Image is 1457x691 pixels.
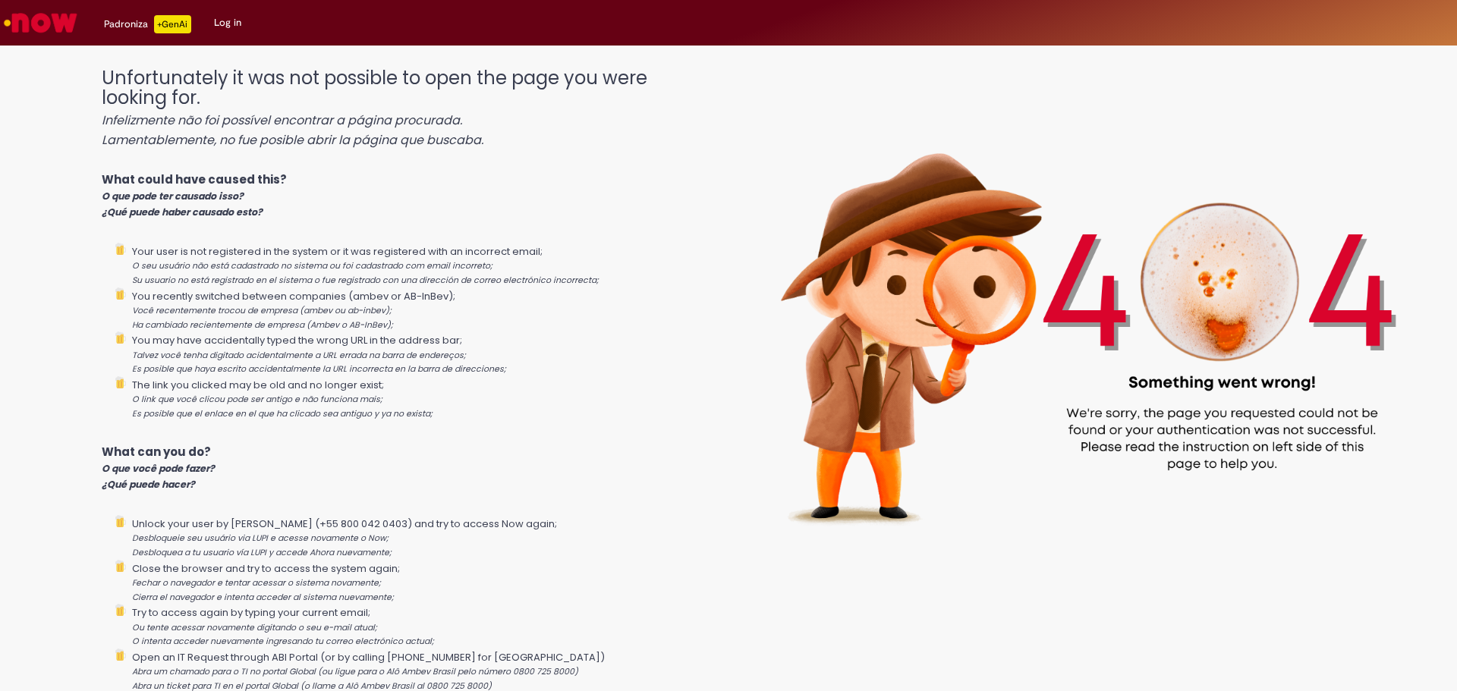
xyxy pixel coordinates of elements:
i: Você recentemente trocou de empresa (ambev ou ab-inbev); [132,305,392,316]
i: Cierra el navegador e intenta acceder al sistema nuevamente; [132,592,394,603]
i: Abra um chamado para o TI no portal Global (ou ligue para o Alô Ambev Brasil pelo número 0800 725... [132,666,578,677]
li: Unlock your user by [PERSON_NAME] (+55 800 042 0403) and try to access Now again; [132,515,712,560]
h1: Unfortunately it was not possible to open the page you were looking for. [102,68,712,149]
div: Padroniza [104,15,191,33]
i: O que pode ter causado isso? [102,190,244,203]
img: 404_ambev_new.png [712,53,1457,573]
i: Desbloqueie seu usuário via LUPI e acesse novamente o Now; [132,532,389,544]
i: Infelizmente não foi possível encontrar a página procurada. [102,112,462,129]
i: Lamentablemente, no fue posible abrir la página que buscaba. [102,131,483,149]
i: ¿Qué puede hacer? [102,478,195,491]
i: Su usuario no está registrado en el sistema o fue registrado con una dirección de correo electrón... [132,275,599,286]
i: ¿Qué puede haber causado esto? [102,206,263,218]
p: What could have caused this? [102,171,712,220]
i: O seu usuário não está cadastrado no sistema ou foi cadastrado com email incorreto; [132,260,492,272]
i: O link que você clicou pode ser antigo e não funciona mais; [132,394,382,405]
i: Ou tente acessar novamente digitando o seu e-mail atual; [132,622,377,633]
i: Es posible que haya escrito accidentalmente la URL incorrecta en la barra de direcciones; [132,363,506,375]
p: What can you do? [102,444,712,492]
i: Fechar o navegador e tentar acessar o sistema novamente; [132,577,381,589]
i: O que você pode fazer? [102,462,215,475]
li: Try to access again by typing your current email; [132,604,712,649]
li: You recently switched between companies (ambev or AB-InBev); [132,287,712,332]
i: Desbloquea a tu usuario vía LUPI y accede Ahora nuevamente; [132,547,392,558]
li: Your user is not registered in the system or it was registered with an incorrect email; [132,243,712,287]
img: ServiceNow [2,8,80,38]
i: Talvez você tenha digitado acidentalmente a URL errada na barra de endereços; [132,350,466,361]
i: Ha cambiado recientemente de empresa (Ambev o AB-InBev); [132,319,393,331]
li: Close the browser and try to access the system again; [132,560,712,605]
li: The link you clicked may be old and no longer exist; [132,376,712,421]
i: O intenta acceder nuevamente ingresando tu correo electrónico actual; [132,636,434,647]
i: Es posible que el enlace en el que ha clicado sea antiguo y ya no exista; [132,408,433,419]
p: +GenAi [154,15,191,33]
li: You may have accidentally typed the wrong URL in the address bar; [132,331,712,376]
